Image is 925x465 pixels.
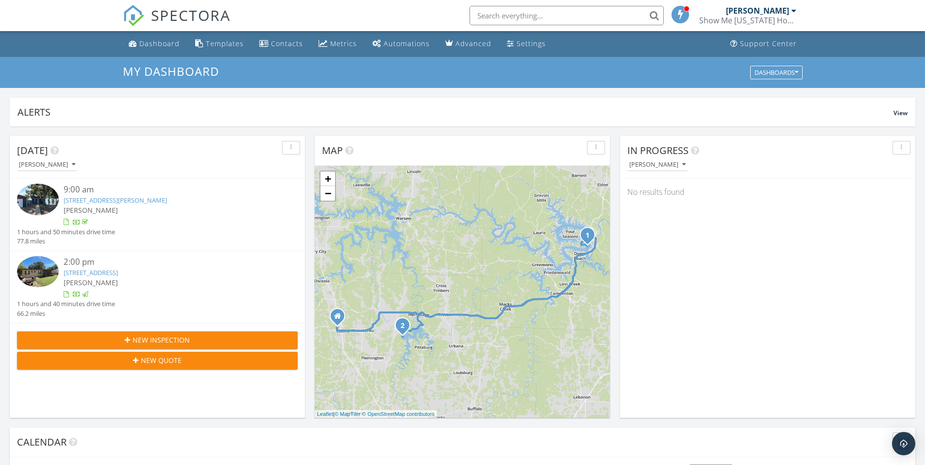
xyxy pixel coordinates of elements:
div: | [315,410,437,418]
button: New Quote [17,352,298,369]
span: New Inspection [133,335,190,345]
div: No results found [620,179,915,205]
div: 23641 Boat Dr, Wheatland, MO 65779 [403,325,408,331]
button: [PERSON_NAME] [627,158,688,172]
button: New Inspection [17,331,298,349]
div: Dashboard [139,39,180,48]
i: 1 [586,232,589,239]
a: Support Center [726,35,801,53]
img: The Best Home Inspection Software - Spectora [123,5,144,26]
div: Alerts [17,105,893,119]
img: 9552307%2Fcover_photos%2FqYkfAYxm9bZjma4Im9DZ%2Fsmall.jpg [17,256,59,287]
a: Contacts [255,35,307,53]
a: SPECTORA [123,13,231,34]
div: 1 hours and 50 minutes drive time [17,227,115,237]
div: 2:00 pm [64,256,274,268]
div: 5335 SE Hwy 54 , Collins MO 64738 [337,316,343,322]
div: Metrics [330,39,357,48]
span: Calendar [17,435,67,448]
div: 73 Jon Don Cir, Sunrise Beach, MO 65079 [588,235,593,241]
div: 77.8 miles [17,237,115,246]
div: Settings [517,39,546,48]
div: 1 hours and 40 minutes drive time [17,299,115,309]
span: [DATE] [17,144,48,157]
span: New Quote [141,355,182,365]
div: Advanced [455,39,491,48]
span: In Progress [627,144,689,157]
div: [PERSON_NAME] [726,6,789,16]
button: [PERSON_NAME] [17,158,77,172]
div: 66.2 miles [17,309,115,318]
a: Zoom in [320,172,335,186]
a: Leaflet [317,411,333,417]
a: [STREET_ADDRESS][PERSON_NAME] [64,196,167,205]
a: Metrics [315,35,361,53]
div: Support Center [740,39,797,48]
span: SPECTORA [151,5,231,25]
i: 2 [401,323,404,329]
div: Contacts [271,39,303,48]
span: [PERSON_NAME] [64,206,118,215]
a: Templates [191,35,248,53]
div: 9:00 am [64,184,274,196]
span: View [893,109,908,117]
button: Dashboards [750,66,803,79]
div: Open Intercom Messenger [892,432,915,455]
input: Search everything... [470,6,664,25]
a: Automations (Basic) [369,35,434,53]
a: Settings [503,35,550,53]
img: 9540810%2Fcover_photos%2Fn2JQeR9Yo5GDCa529MAk%2Fsmall.jpg [17,184,59,215]
span: My Dashboard [123,63,219,79]
a: © OpenStreetMap contributors [362,411,435,417]
a: Dashboard [125,35,184,53]
div: Dashboards [755,69,798,76]
a: [STREET_ADDRESS] [64,268,118,277]
div: [PERSON_NAME] [19,161,75,168]
a: 9:00 am [STREET_ADDRESS][PERSON_NAME] [PERSON_NAME] 1 hours and 50 minutes drive time 77.8 miles [17,184,298,246]
span: [PERSON_NAME] [64,278,118,287]
a: © MapTiler [335,411,361,417]
div: Show Me Missouri Home Inspections LLC. [699,16,796,25]
a: 2:00 pm [STREET_ADDRESS] [PERSON_NAME] 1 hours and 40 minutes drive time 66.2 miles [17,256,298,318]
a: Zoom out [320,186,335,201]
div: Automations [384,39,430,48]
span: Map [322,144,343,157]
a: Advanced [441,35,495,53]
div: [PERSON_NAME] [629,161,686,168]
div: Templates [206,39,244,48]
